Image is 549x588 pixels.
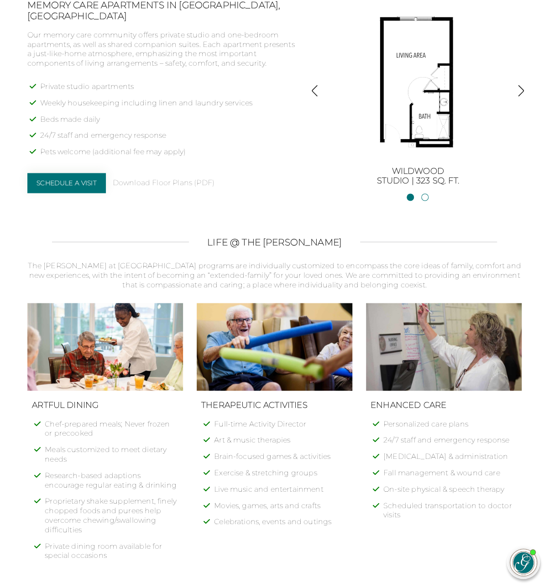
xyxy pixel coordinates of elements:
[214,484,348,501] li: Live music and entertainment
[510,549,537,576] img: avatar
[201,400,348,410] h3: Therapeutic Activities
[27,31,299,68] p: Our memory care community offers private studio and one-bedroom apartments, as well as shared com...
[27,303,183,390] img: Dining staff serving senior man seated at table
[27,261,522,289] p: The [PERSON_NAME] at [GEOGRAPHIC_DATA] programs are individually customized to encompass the core...
[214,468,348,484] li: Exercise & stretching groups
[197,303,352,390] img: Senior man holding a foam noodle
[45,541,178,567] li: Private dining room available for special occasions
[214,501,348,517] li: Movies, games, arts and crafts
[40,131,299,147] li: 24/7 staff and emergency response
[207,236,342,247] h2: LIFE @ THE [PERSON_NAME]
[45,471,178,497] li: Research-based adaptions encourage regular eating & drinking
[40,115,299,131] li: Beds made daily
[368,344,540,537] iframe: iframe
[214,419,348,436] li: Full-time Activity Director
[308,84,321,99] button: Show previous
[40,82,299,99] li: Private studio apartments
[324,167,511,186] h3: Wildwood Studio | 323 sq. ft.
[214,517,348,533] li: Celebrations, events and outings
[515,84,527,97] img: Show next
[32,400,178,410] h3: Artful Dining
[366,303,522,390] img: Nurse writing on whiteboard
[515,84,527,99] button: Show next
[40,147,299,164] li: Pets welcome (additional fee may apply)
[45,419,178,445] li: Chef-prepared meals; Never frozen or precooked
[40,99,299,115] li: Weekly housekeeping including linen and laundry services
[45,496,178,541] li: Proprietary shake supplement, finely chopped foods and purees help overcome chewing/swallowing di...
[27,173,106,193] a: Schedule a Visit
[45,445,178,471] li: Meals customized to meet dietary needs
[214,435,348,452] li: Art & music therapies
[214,452,348,468] li: Brain-focused games & activities
[113,178,214,188] a: Download Floor Plans (PDF)
[308,84,321,97] img: Show previous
